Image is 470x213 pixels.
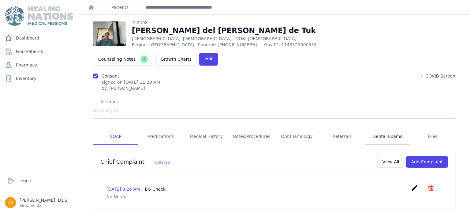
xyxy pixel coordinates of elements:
p: [DATE] 9:26 AM [106,186,166,192]
a: SOAP [93,128,138,145]
h1: [PERSON_NAME] del [PERSON_NAME] de Tuk [132,26,330,36]
a: Medical History [184,128,229,145]
img: Medical Missions EMR [5,6,73,26]
a: Files [410,128,455,145]
p: [DEMOGRAPHIC_DATA] [132,36,330,42]
span: No Allergies [93,107,119,113]
h3: Chief Complaint [100,158,170,165]
label: COVID Screen [425,74,455,78]
span: BG Check [145,187,166,192]
a: Edit [199,53,218,66]
i: create [411,184,418,192]
a: Dashboard [2,32,76,44]
a: Growth Charts [155,53,197,66]
button: Add Complaint [406,156,448,168]
span: Allergies [98,99,121,105]
nav: Tabs [93,128,455,145]
a: create [411,187,420,193]
p: No Notes [106,194,442,200]
a: Logout [5,175,73,187]
a: Inventory [2,72,76,85]
label: Consent [102,74,119,78]
span: DOB: [DEMOGRAPHIC_DATA] [235,36,297,41]
div: # 2498 [132,20,330,26]
a: Referrals [319,128,365,145]
span: Collapse [154,160,170,165]
span: 2 [140,55,148,63]
a: Find Patients [2,45,76,58]
a: Dental Exams [365,128,410,145]
a: Patients [111,4,129,10]
a: Pharmacy [2,59,76,71]
a: Notes/Procedures [229,128,274,145]
p: signed on [DATE] 11:29 AM [102,79,160,85]
p: [PERSON_NAME], DDS [20,197,67,203]
div: by: [PERSON_NAME] [102,85,160,91]
a: [PERSON_NAME], DDS View profile [5,197,73,208]
span: Region: [GEOGRAPHIC_DATA] [132,42,194,48]
img: 6v3hQTkhAAAAJXRFWHRkYXRlOmNyZWF0ZQAyMDI1LTA2LTIzVDE0OjU5OjAyKzAwOjAwYFajVQAAACV0RVh0ZGF0ZTptb2RpZ... [93,21,126,46]
button: Counseling Notes2 [93,53,153,66]
a: Medications [138,128,184,145]
span: [DEMOGRAPHIC_DATA] [183,36,232,41]
p: View profile [20,203,67,208]
span: Phone#: [PHONE_NUMBER] [198,42,260,48]
button: View All [377,156,405,168]
span: Gov ID: 1743529990310 [264,42,330,48]
a: Ophthamology [274,128,319,145]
